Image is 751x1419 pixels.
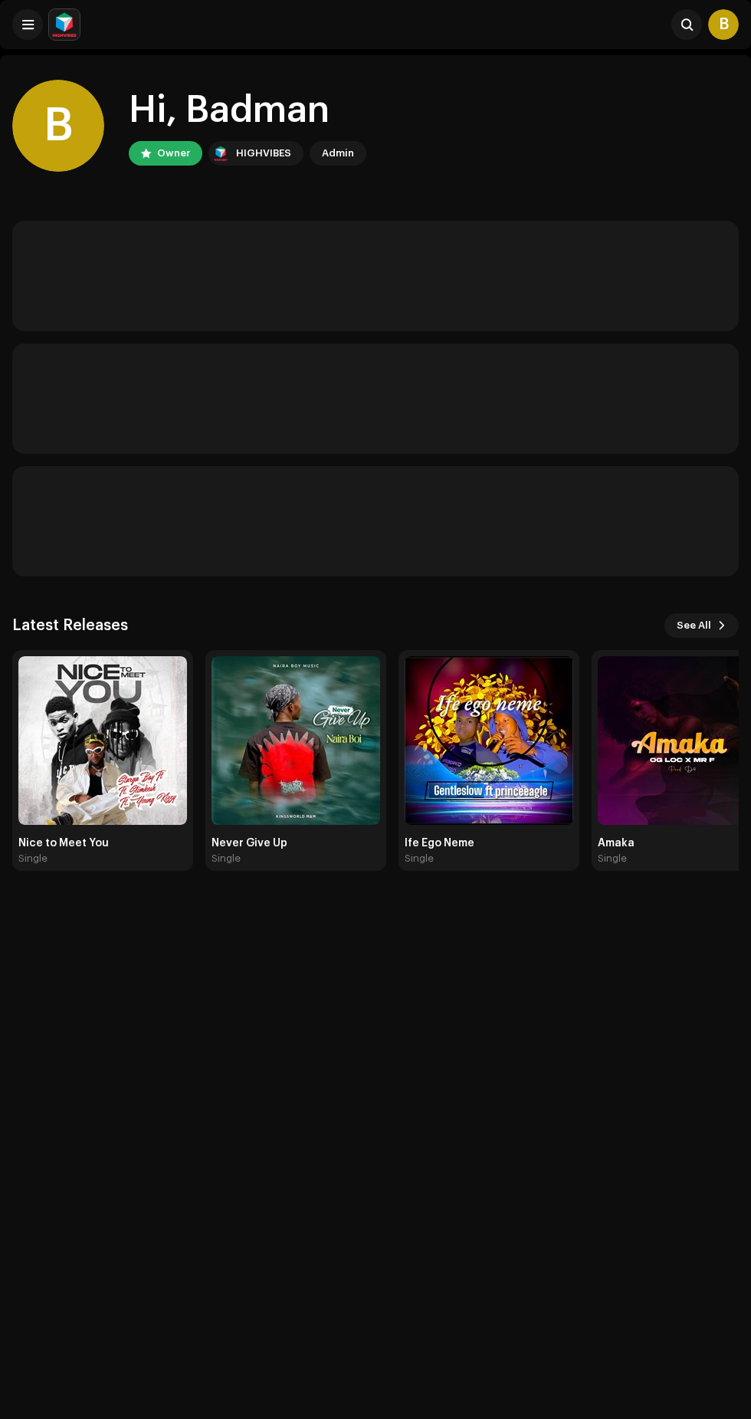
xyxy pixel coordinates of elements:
[405,837,573,849] div: Ife Ego Neme
[18,656,187,825] img: f241ddc5-bb0e-48d9-a161-83d12ea2c0f7
[212,656,380,825] img: 6cf4679e-30f1-4032-b7ac-42310918280d
[18,837,187,849] div: Nice to Meet You
[129,86,366,135] div: Hi, Badman
[664,613,739,638] button: See All
[12,613,128,638] h3: Latest Releases
[212,852,241,865] div: Single
[598,852,627,865] div: Single
[212,837,380,849] div: Never Give Up
[212,144,230,163] img: feab3aad-9b62-475c-8caf-26f15a9573ee
[677,610,711,641] span: See All
[12,80,104,172] div: B
[18,852,48,865] div: Single
[322,144,354,163] div: Admin
[157,144,190,163] div: Owner
[49,9,80,40] img: feab3aad-9b62-475c-8caf-26f15a9573ee
[405,852,434,865] div: Single
[708,9,739,40] div: B
[405,656,573,825] img: 56a32c56-3644-4e9b-89bc-948be790783c
[236,144,291,163] div: HIGHVIBES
